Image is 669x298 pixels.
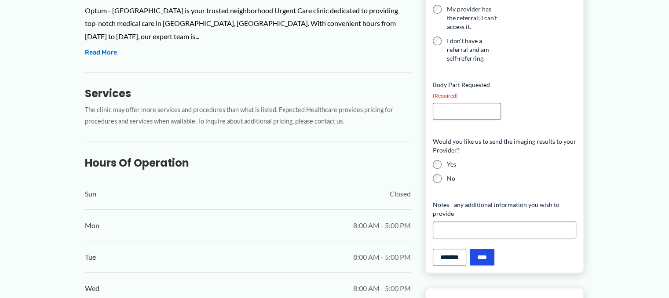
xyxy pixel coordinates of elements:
legend: Would you like us to send the imaging results to your Provider? [433,137,577,155]
span: Closed [390,187,411,200]
div: Optum - [GEOGRAPHIC_DATA] is your trusted neighborhood Urgent Care clinic dedicated to providing ... [85,4,411,43]
button: Read More [85,47,117,58]
label: No [447,174,577,183]
label: Body Part Requested [433,80,501,99]
h3: Services [85,87,411,100]
label: My provider has the referral; I can't access it. [447,5,501,31]
span: Mon [85,219,99,232]
span: 8:00 AM - 5:00 PM [353,219,411,232]
h3: Hours of Operation [85,156,411,170]
span: Wed [85,282,99,295]
label: I don't have a referral and am self-referring. [447,36,501,63]
span: Sun [85,187,96,200]
span: 8:00 AM - 5:00 PM [353,282,411,295]
span: (Required) [433,92,458,99]
span: Tue [85,251,96,264]
label: Notes - any additional information you wish to provide [433,200,577,218]
span: 8:00 AM - 5:00 PM [353,251,411,264]
label: Yes [447,160,577,169]
p: The clinic may offer more services and procedures than what is listed. Expected Healthcare provid... [85,104,411,128]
